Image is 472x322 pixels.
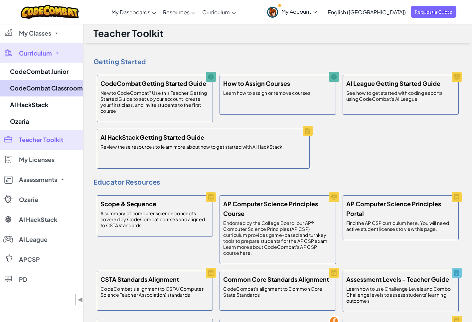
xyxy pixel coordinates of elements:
[93,125,313,172] a: AI HackStack Getting Started Guide Review these resources to learn more about how to get started ...
[111,9,150,16] span: My Dashboards
[21,5,79,19] img: CodeCombat logo
[100,286,209,298] p: CodeCombat's alignment to CSTA (Computer Science Teacher Association) standards
[223,90,310,96] p: Learn how to assign or remove courses
[19,217,57,223] span: AI HackStack
[100,144,284,150] p: Review these resources to learn more about how to get started with AI HackStack.
[223,286,332,298] p: CodeCombat's alignment to Common Core State Standards
[346,274,449,284] h5: Assessment Levels - Teacher Guide
[100,132,204,142] h5: AI HackStack Getting Started Guide
[264,1,320,22] a: My Account
[202,9,230,16] span: Curriculum
[93,267,216,314] a: CSTA Standards Alignment CodeCombat's alignment to CSTA (Computer Science Teacher Association) st...
[100,90,209,114] p: New to CodeCombat? Use this Teacher Getting Started Guide to set up your account, create your fir...
[328,9,406,16] span: English ([GEOGRAPHIC_DATA])
[100,274,179,284] h5: CSTA Standards Alignment
[160,3,199,21] a: Resources
[339,192,462,243] a: AP Computer Science Principles Portal Find the AP CSP curriculum here. You will need active stude...
[19,157,55,163] span: My Licenses
[19,30,51,36] span: My Classes
[19,177,57,183] span: Assessments
[339,267,462,315] a: Assessment Levels - Teacher Guide Learn how to use Challenge Levels and Combo Challenge levels to...
[108,3,160,21] a: My Dashboards
[93,27,164,40] h1: Teacher Toolkit
[346,199,455,218] h5: AP Computer Science Principles Portal
[93,177,462,187] h4: Educator Resources
[223,199,332,218] h5: AP Computer Science Principles Course
[411,6,456,18] a: Request a Quote
[100,210,209,228] p: A summary of computer science concepts covered by CodeCombat courses and aligned to CSTA standards
[93,72,216,125] a: CodeCombat Getting Started Guide New to CodeCombat? Use this Teacher Getting Started Guide to set...
[346,79,440,88] h5: AI League Getting Started Guide
[19,197,38,203] span: Ozaria
[78,295,83,304] span: ◀
[93,192,216,240] a: Scope & Sequence A summary of computer science concepts covered by CodeCombat courses and aligned...
[216,72,339,118] a: How to Assign Courses Learn how to assign or remove courses
[216,192,339,267] a: AP Computer Science Principles Course Endorsed by the College Board, our AP® Computer Science Pri...
[93,57,462,67] h4: Getting Started
[281,8,317,15] span: My Account
[19,50,52,56] span: Curriculum
[223,274,329,284] h5: Common Core Standards Alignment
[19,237,48,242] span: AI League
[163,9,190,16] span: Resources
[216,267,339,314] a: Common Core Standards Alignment CodeCombat's alignment to Common Core State Standards
[339,72,462,118] a: AI League Getting Started Guide See how to get started with coding esports using CodeCombat's AI ...
[223,79,290,88] h5: How to Assign Courses
[324,3,409,21] a: English ([GEOGRAPHIC_DATA])
[100,79,206,88] h5: CodeCombat Getting Started Guide
[267,7,278,18] img: avatar
[199,3,239,21] a: Curriculum
[346,90,455,102] p: See how to get started with coding esports using CodeCombat's AI League
[100,199,156,209] h5: Scope & Sequence
[19,137,63,143] span: Teacher Toolkit
[346,286,455,304] p: Learn how to use Challenge Levels and Combo Challenge levels to assess students' learning outcomes
[346,220,455,232] p: Find the AP CSP curriculum here. You will need active student licenses to view this page.
[223,220,332,256] p: Endorsed by the College Board, our AP® Computer Science Principles (AP CSP) curriculum provides g...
